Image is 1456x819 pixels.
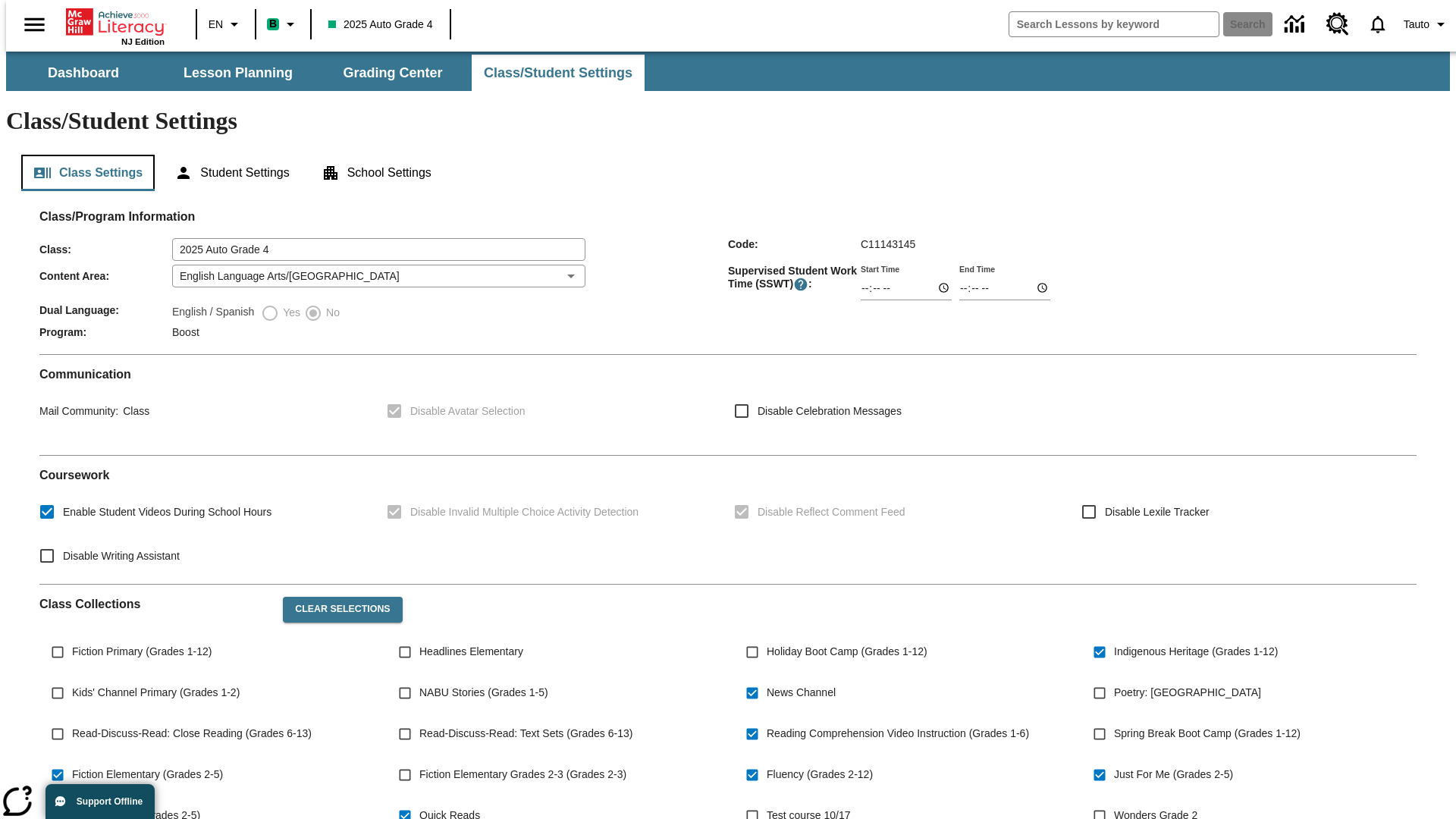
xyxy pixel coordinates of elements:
[172,304,254,322] label: English / Spanish
[269,14,277,33] span: B
[39,224,1417,342] div: Class/Program Information
[484,64,632,82] span: Class/Student Settings
[472,55,645,91] button: Class/Student Settings
[45,784,155,819] button: Support Offline
[1317,4,1358,45] a: Resource Center, Will open in new tab
[172,265,585,287] div: English Language Arts/[GEOGRAPHIC_DATA]
[1404,17,1429,33] span: Tauto
[6,52,1450,91] div: SubNavbar
[48,64,119,82] span: Dashboard
[172,326,199,338] span: Boost
[72,685,240,701] span: Kids' Channel Primary (Grades 1-2)
[1114,767,1233,783] span: Just For Me (Grades 2-5)
[343,64,442,82] span: Grading Center
[21,155,1435,191] div: Class/Student Settings
[261,11,306,38] button: Boost Class color is mint green. Change class color
[72,726,312,742] span: Read-Discuss-Read: Close Reading (Grades 6-13)
[21,155,155,191] button: Class Settings
[758,403,902,419] span: Disable Celebration Messages
[1114,644,1278,660] span: Indigenous Heritage (Grades 1-12)
[419,726,632,742] span: Read-Discuss-Read: Text Sets (Grades 6-13)
[72,767,223,783] span: Fiction Elementary (Grades 2-5)
[1398,11,1456,38] button: Profile/Settings
[8,55,159,91] button: Dashboard
[39,243,172,256] span: Class :
[419,767,626,783] span: Fiction Elementary Grades 2-3 (Grades 2-3)
[12,2,57,47] button: Open side menu
[162,155,301,191] button: Student Settings
[728,265,861,292] span: Supervised Student Work Time (SSWT) :
[317,55,469,91] button: Grading Center
[39,597,271,611] h2: Class Collections
[1114,685,1261,701] span: Poetry: [GEOGRAPHIC_DATA]
[410,504,639,520] span: Disable Invalid Multiple Choice Activity Detection
[767,767,873,783] span: Fluency (Grades 2-12)
[39,367,1417,443] div: Communication
[63,504,271,520] span: Enable Student Videos During School Hours
[767,644,927,660] span: Holiday Boot Camp (Grades 1-12)
[767,726,1029,742] span: Reading Comprehension Video Instruction (Grades 1-6)
[118,405,149,417] span: Class
[39,209,1417,224] h2: Class/Program Information
[309,155,444,191] button: School Settings
[39,326,172,338] span: Program :
[419,685,548,701] span: NABU Stories (Grades 1-5)
[39,304,172,316] span: Dual Language :
[72,644,212,660] span: Fiction Primary (Grades 1-12)
[283,597,402,623] button: Clear Selections
[39,468,1417,572] div: Coursework
[6,55,646,91] div: SubNavbar
[63,548,180,564] span: Disable Writing Assistant
[728,238,861,250] span: Code :
[322,305,340,321] span: No
[861,238,915,250] span: C11143145
[1276,4,1317,45] a: Data Center
[410,403,526,419] span: Disable Avatar Selection
[209,17,223,33] span: EN
[39,367,1417,381] h2: Communication
[1009,12,1219,36] input: search field
[419,644,523,660] span: Headlines Elementary
[172,238,585,261] input: Class
[861,263,899,275] label: Start Time
[758,504,905,520] span: Disable Reflect Comment Feed
[959,263,995,275] label: End Time
[39,468,1417,482] h2: Course work
[121,37,165,46] span: NJ Edition
[162,55,314,91] button: Lesson Planning
[184,64,293,82] span: Lesson Planning
[66,7,165,37] a: Home
[6,107,1450,135] h1: Class/Student Settings
[77,796,143,807] span: Support Offline
[39,405,118,417] span: Mail Community :
[39,270,172,282] span: Content Area :
[279,305,300,321] span: Yes
[328,17,433,33] span: 2025 Auto Grade 4
[767,685,836,701] span: News Channel
[793,277,808,292] button: Supervised Student Work Time is the timeframe when students can take LevelSet and when lessons ar...
[1105,504,1210,520] span: Disable Lexile Tracker
[1114,726,1301,742] span: Spring Break Boot Camp (Grades 1-12)
[66,5,165,46] div: Home
[202,11,250,38] button: Language: EN, Select a language
[1358,5,1398,44] a: Notifications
